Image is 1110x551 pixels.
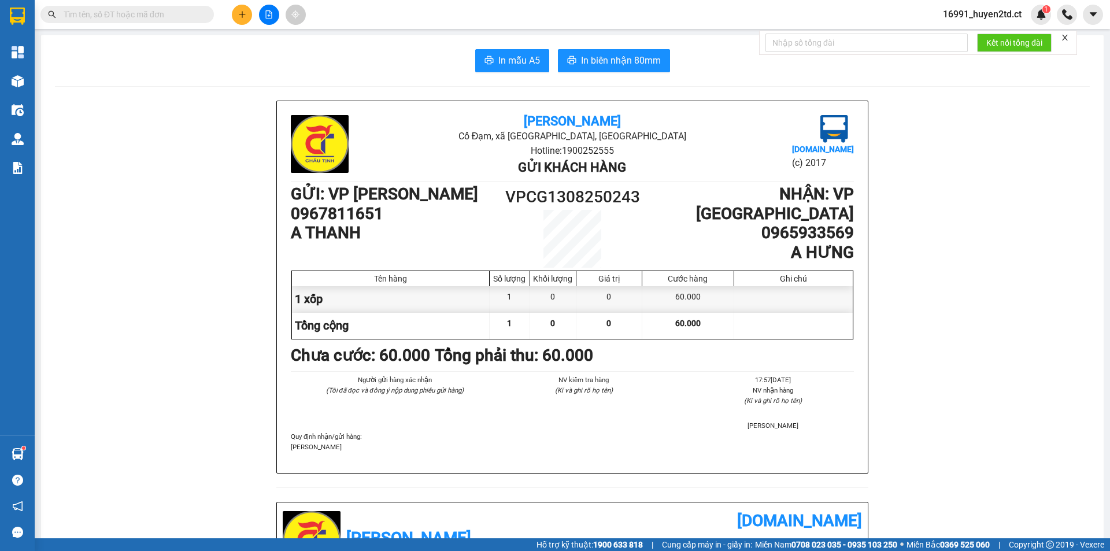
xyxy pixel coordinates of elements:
[238,10,246,19] span: plus
[593,540,643,549] strong: 1900 633 818
[12,527,23,538] span: message
[581,53,661,68] span: In biên nhận 80mm
[755,538,897,551] span: Miền Nam
[346,528,471,548] b: [PERSON_NAME]
[693,375,854,385] li: 17:57[DATE]
[791,540,897,549] strong: 0708 023 035 - 0935 103 250
[475,49,549,72] button: printerIn mẫu A5
[498,53,540,68] span: In mẫu A5
[1062,9,1072,20] img: phone-icon
[579,274,639,283] div: Giá trị
[291,184,478,204] b: GỬI : VP [PERSON_NAME]
[503,375,664,385] li: NV kiểm tra hàng
[820,115,848,143] img: logo.jpg
[550,319,555,328] span: 0
[507,319,512,328] span: 1
[259,5,279,25] button: file-add
[696,184,854,223] b: NHẬN : VP [GEOGRAPHIC_DATA]
[643,223,854,243] h1: 0965933569
[652,538,653,551] span: |
[524,114,621,128] b: [PERSON_NAME]
[576,286,642,312] div: 0
[998,538,1000,551] span: |
[737,511,862,530] b: [DOMAIN_NAME]
[977,34,1052,52] button: Kết nối tổng đài
[291,10,299,19] span: aim
[291,223,502,243] h1: A THANH
[645,274,731,283] div: Cước hàng
[1036,9,1046,20] img: icon-new-feature
[64,8,200,21] input: Tìm tên, số ĐT hoặc mã đơn
[765,34,968,52] input: Nhập số tổng đài
[326,386,464,394] i: (Tôi đã đọc và đồng ý nộp dung phiếu gửi hàng)
[12,75,24,87] img: warehouse-icon
[606,319,611,328] span: 0
[792,145,854,154] b: [DOMAIN_NAME]
[533,274,573,283] div: Khối lượng
[675,319,701,328] span: 60.000
[12,133,24,145] img: warehouse-icon
[530,286,576,312] div: 0
[1088,9,1098,20] span: caret-down
[12,448,24,460] img: warehouse-icon
[314,375,475,385] li: Người gửi hàng xác nhận
[291,431,854,452] div: Quy định nhận/gửi hàng :
[384,143,760,158] li: Hotline: 1900252555
[662,538,752,551] span: Cung cấp máy in - giấy in:
[10,8,25,25] img: logo-vxr
[265,10,273,19] span: file-add
[291,204,502,224] h1: 0967811651
[291,346,430,365] b: Chưa cước : 60.000
[1046,541,1054,549] span: copyright
[555,386,613,394] i: (Kí và ghi rõ họ tên)
[737,274,850,283] div: Ghi chú
[232,5,252,25] button: plus
[693,420,854,431] li: [PERSON_NAME]
[792,156,854,170] li: (c) 2017
[643,243,854,262] h1: A HƯNG
[435,346,593,365] b: Tổng phải thu: 60.000
[291,442,854,452] p: [PERSON_NAME]
[906,538,990,551] span: Miền Bắc
[558,49,670,72] button: printerIn biên nhận 80mm
[12,475,23,486] span: question-circle
[295,274,486,283] div: Tên hàng
[536,538,643,551] span: Hỗ trợ kỹ thuật:
[934,7,1031,21] span: 16991_huyen2td.ct
[642,286,734,312] div: 60.000
[484,56,494,66] span: printer
[48,10,56,19] span: search
[22,446,25,450] sup: 1
[1042,5,1050,13] sup: 1
[518,160,626,175] b: Gửi khách hàng
[1061,34,1069,42] span: close
[493,274,527,283] div: Số lượng
[286,5,306,25] button: aim
[744,397,802,405] i: (Kí và ghi rõ họ tên)
[1044,5,1048,13] span: 1
[384,129,760,143] li: Cổ Đạm, xã [GEOGRAPHIC_DATA], [GEOGRAPHIC_DATA]
[940,540,990,549] strong: 0369 525 060
[502,184,643,210] h1: VPCG1308250243
[1083,5,1103,25] button: caret-down
[292,286,490,312] div: 1 xốp
[291,115,349,173] img: logo.jpg
[567,56,576,66] span: printer
[900,542,904,547] span: ⚪️
[693,385,854,395] li: NV nhận hàng
[295,319,349,332] span: Tổng cộng
[986,36,1042,49] span: Kết nối tổng đài
[12,46,24,58] img: dashboard-icon
[12,104,24,116] img: warehouse-icon
[12,501,23,512] span: notification
[490,286,530,312] div: 1
[12,162,24,174] img: solution-icon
